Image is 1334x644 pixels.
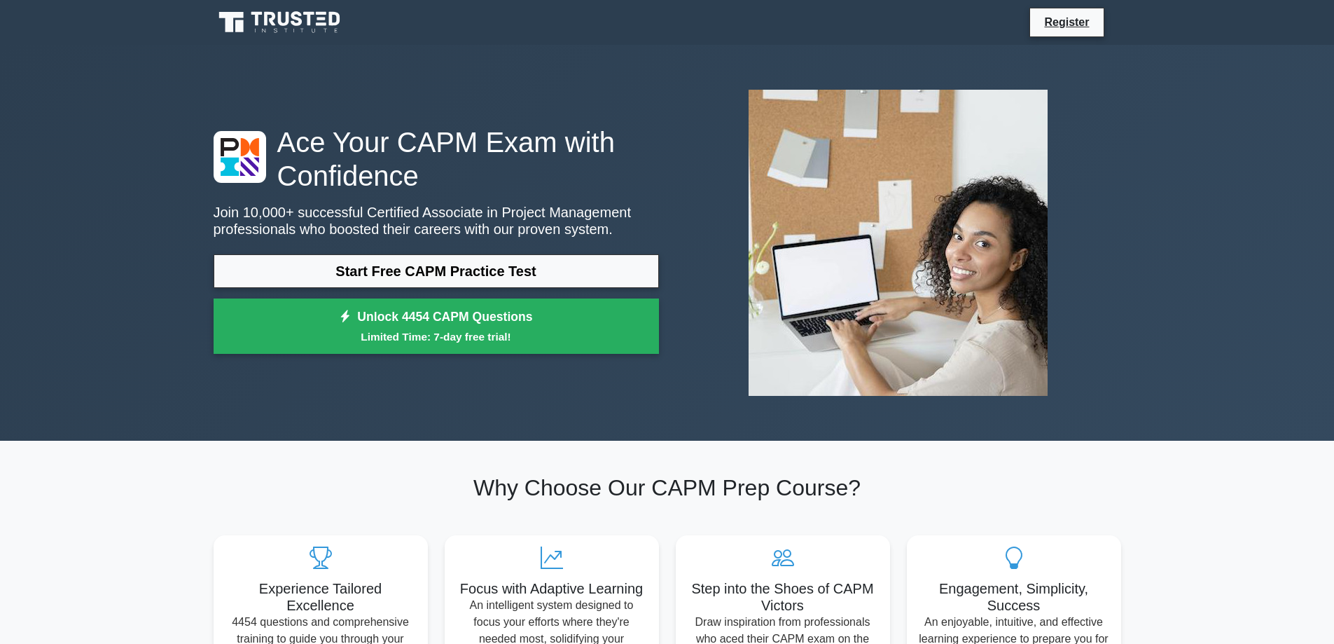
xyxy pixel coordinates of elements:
[225,580,417,614] h5: Experience Tailored Excellence
[456,580,648,597] h5: Focus with Adaptive Learning
[687,580,879,614] h5: Step into the Shoes of CAPM Victors
[231,329,641,345] small: Limited Time: 7-day free trial!
[214,474,1121,501] h2: Why Choose Our CAPM Prep Course?
[1036,13,1097,31] a: Register
[214,299,659,355] a: Unlock 4454 CAPM QuestionsLimited Time: 7-day free trial!
[214,125,659,193] h1: Ace Your CAPM Exam with Confidence
[214,254,659,288] a: Start Free CAPM Practice Test
[214,204,659,238] p: Join 10,000+ successful Certified Associate in Project Management professionals who boosted their...
[918,580,1110,614] h5: Engagement, Simplicity, Success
